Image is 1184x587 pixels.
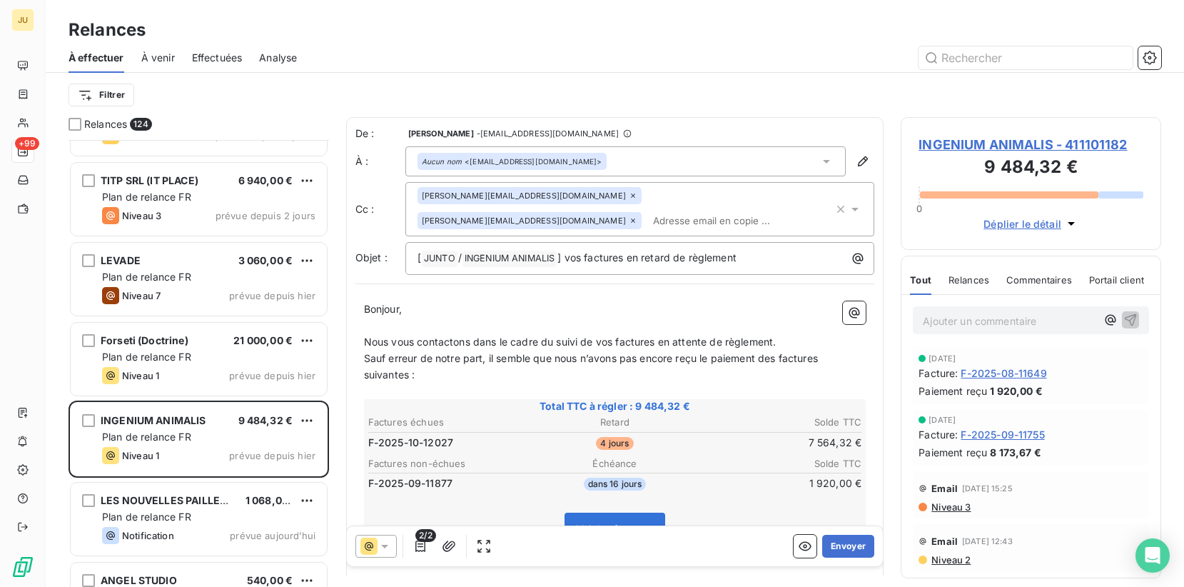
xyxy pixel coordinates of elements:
button: Déplier le détail [979,216,1083,232]
span: F-2025-08-11649 [961,366,1046,381]
span: Relances [948,274,989,286]
span: [DATE] 15:25 [962,484,1013,493]
span: [ [418,251,421,264]
span: Paiement reçu [919,383,987,398]
span: [PERSON_NAME][EMAIL_ADDRESS][DOMAIN_NAME] [422,191,626,200]
th: Factures échues [368,415,532,430]
span: Email [931,536,958,547]
span: ANGEL STUDIO [101,574,177,586]
div: grid [69,140,329,587]
span: [DATE] 12:43 [962,537,1013,546]
span: Forseti (Doctrine) [101,334,188,346]
span: / [458,251,462,264]
span: Plan de relance FR [102,191,191,203]
span: prévue depuis hier [229,370,315,381]
span: 1 068,00 € [246,494,298,506]
span: TITP SRL (IT PLACE) [101,174,198,186]
span: Niveau 1 [122,370,159,381]
span: [DATE] [929,416,956,424]
span: 6 940,00 € [238,174,293,186]
span: 9 484,32 € [238,414,293,426]
span: Relances [84,117,127,131]
span: 3 060,00 € [238,254,293,266]
td: F-2025-09-11877 [368,476,532,491]
th: Solde TTC [698,415,862,430]
h3: Relances [69,17,146,43]
span: prévue depuis hier [229,450,315,461]
div: Open Intercom Messenger [1135,538,1170,573]
span: ] vos factures en retard de règlement [557,251,737,264]
img: Logo LeanPay [11,556,34,578]
span: À venir [141,51,175,65]
span: Nous vous contactons dans le cadre du suivi de vos factures en attente de règlement. [364,336,776,348]
span: Notification [122,530,174,541]
span: Objet : [355,251,388,264]
span: [PERSON_NAME] [408,129,474,138]
span: LES NOUVELLES PAILLES SAS [101,494,249,506]
span: INGENIUM ANIMALIS [101,414,206,426]
span: Sauf erreur de notre part, il semble que nous n’avons pas encore reçu le paiement des factures su... [364,352,821,381]
th: Factures non-échues [368,456,532,471]
span: Plan de relance FR [102,351,191,363]
span: Effectuées [192,51,243,65]
span: 4 jours [596,437,633,450]
button: Envoyer [822,535,874,558]
span: Facture : [919,366,958,381]
span: Total TTC à régler : 9 484,32 € [366,399,864,413]
span: Déplier le détail [983,216,1061,231]
span: prévue depuis 2 jours [216,210,315,221]
span: Niveau 1 [122,450,159,461]
span: Niveau 3 [930,501,971,513]
span: LEVADE [101,254,141,266]
span: Voir les factures [577,523,654,535]
span: INGENIUM ANIMALIS [462,251,557,267]
span: Analyse [259,51,297,65]
span: 540,00 € [247,574,293,586]
span: 21 000,00 € [233,334,293,346]
span: 8 173,67 € [990,445,1041,460]
span: 1 920,00 € [990,383,1043,398]
span: [PERSON_NAME][EMAIL_ADDRESS][DOMAIN_NAME] [422,216,626,225]
label: À : [355,154,405,169]
span: [DATE] [929,354,956,363]
span: De : [355,126,405,141]
span: prévue depuis hier [229,290,315,301]
span: Plan de relance FR [102,271,191,283]
span: 0 [916,203,922,214]
span: Plan de relance FR [102,511,191,523]
span: - [EMAIL_ADDRESS][DOMAIN_NAME] [477,129,619,138]
span: INGENIUM ANIMALIS - 411101182 [919,135,1143,154]
button: Filtrer [69,84,134,106]
span: F-2025-09-11755 [961,427,1044,442]
td: 1 920,00 € [698,476,862,491]
h3: 9 484,32 € [919,154,1143,183]
span: F-2025-10-12027 [368,436,453,450]
input: Rechercher [919,46,1133,69]
span: dans 16 jours [584,478,647,491]
span: Niveau 3 [122,210,161,221]
span: JUNTO [422,251,457,267]
span: Niveau 2 [930,554,971,566]
th: Retard [533,415,697,430]
label: Cc : [355,202,405,216]
input: Adresse email en copie ... [647,210,812,231]
span: Tout [910,274,931,286]
span: 2/2 [415,529,435,542]
em: Aucun nom [422,156,462,166]
span: Email [931,483,958,494]
span: Paiement reçu [919,445,987,460]
span: Plan de relance FR [102,431,191,443]
th: Solde TTC [698,456,862,471]
th: Échéance [533,456,697,471]
span: +99 [15,137,39,150]
span: 124 [130,118,151,131]
span: Commentaires [1006,274,1072,286]
span: Niveau 7 [122,290,161,301]
span: prévue aujourd’hui [230,530,315,541]
span: À effectuer [69,51,124,65]
td: 7 564,32 € [698,435,862,451]
span: Facture : [919,427,958,442]
div: <[EMAIL_ADDRESS][DOMAIN_NAME]> [422,156,602,166]
div: JU [11,9,34,31]
span: Portail client [1089,274,1144,286]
